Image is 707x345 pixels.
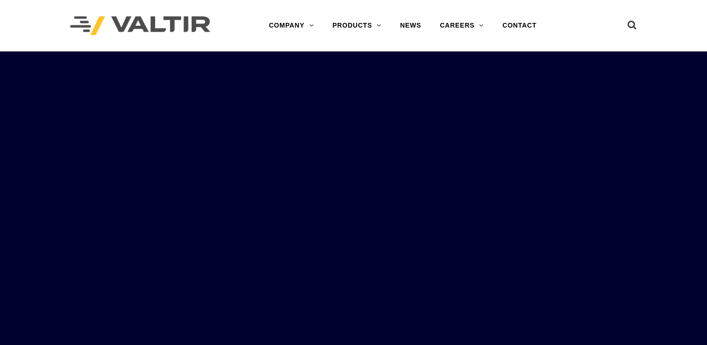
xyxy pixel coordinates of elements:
a: CAREERS [430,16,493,35]
a: CONTACT [493,16,546,35]
img: Valtir [70,16,210,36]
a: COMPANY [259,16,323,35]
a: PRODUCTS [323,16,391,35]
a: NEWS [391,16,430,35]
